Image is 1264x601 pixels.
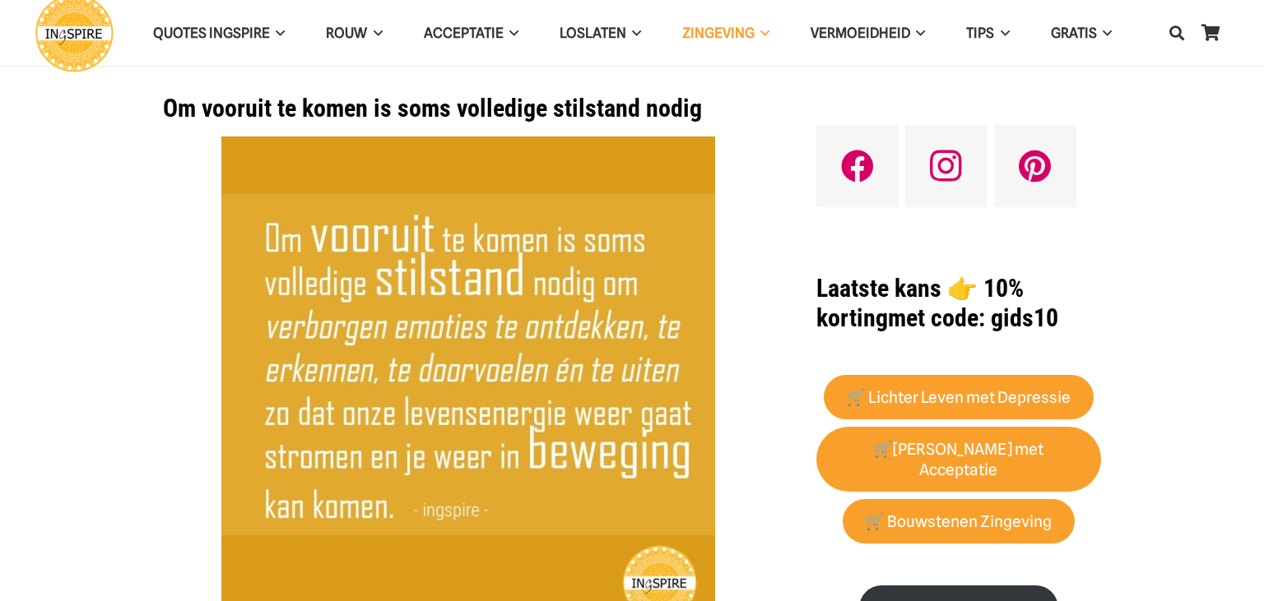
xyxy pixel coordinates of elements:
[843,499,1075,544] a: 🛒 Bouwstenen Zingeving
[873,440,1043,479] strong: 🛒[PERSON_NAME] met Acceptatie
[424,25,504,41] span: Acceptatie
[816,125,899,207] a: Facebook
[626,12,641,53] span: Loslaten Menu
[910,12,925,53] span: VERMOEIDHEID Menu
[994,125,1076,207] a: Pinterest
[994,12,1009,53] span: TIPS Menu
[1051,25,1097,41] span: GRATIS
[270,12,285,53] span: QUOTES INGSPIRE Menu
[824,375,1094,420] a: 🛒 Lichter Leven met Depressie
[946,12,1029,54] a: TIPSTIPS Menu
[1160,12,1193,53] a: Zoeken
[816,274,1024,332] strong: Laatste kans 👉 10% korting
[905,125,987,207] a: Instagram
[539,12,662,54] a: LoslatenLoslaten Menu
[560,25,626,41] span: Loslaten
[1097,12,1112,53] span: GRATIS Menu
[132,12,305,54] a: QUOTES INGSPIREQUOTES INGSPIRE Menu
[682,25,755,41] span: Zingeving
[153,25,270,41] span: QUOTES INGSPIRE
[816,427,1101,492] a: 🛒[PERSON_NAME] met Acceptatie
[790,12,946,54] a: VERMOEIDHEIDVERMOEIDHEID Menu
[326,25,367,41] span: ROUW
[662,12,790,54] a: ZingevingZingeving Menu
[1030,12,1132,54] a: GRATISGRATIS Menu
[504,12,518,53] span: Acceptatie Menu
[811,25,910,41] span: VERMOEIDHEID
[846,388,1071,407] strong: 🛒 Lichter Leven met Depressie
[367,12,382,53] span: ROUW Menu
[403,12,539,54] a: AcceptatieAcceptatie Menu
[755,12,769,53] span: Zingeving Menu
[966,25,994,41] span: TIPS
[865,512,1052,531] strong: 🛒 Bouwstenen Zingeving
[163,94,774,123] h1: Om vooruit te komen is soms volledige stilstand nodig
[305,12,402,54] a: ROUWROUW Menu
[816,274,1101,333] h1: met code: gids10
